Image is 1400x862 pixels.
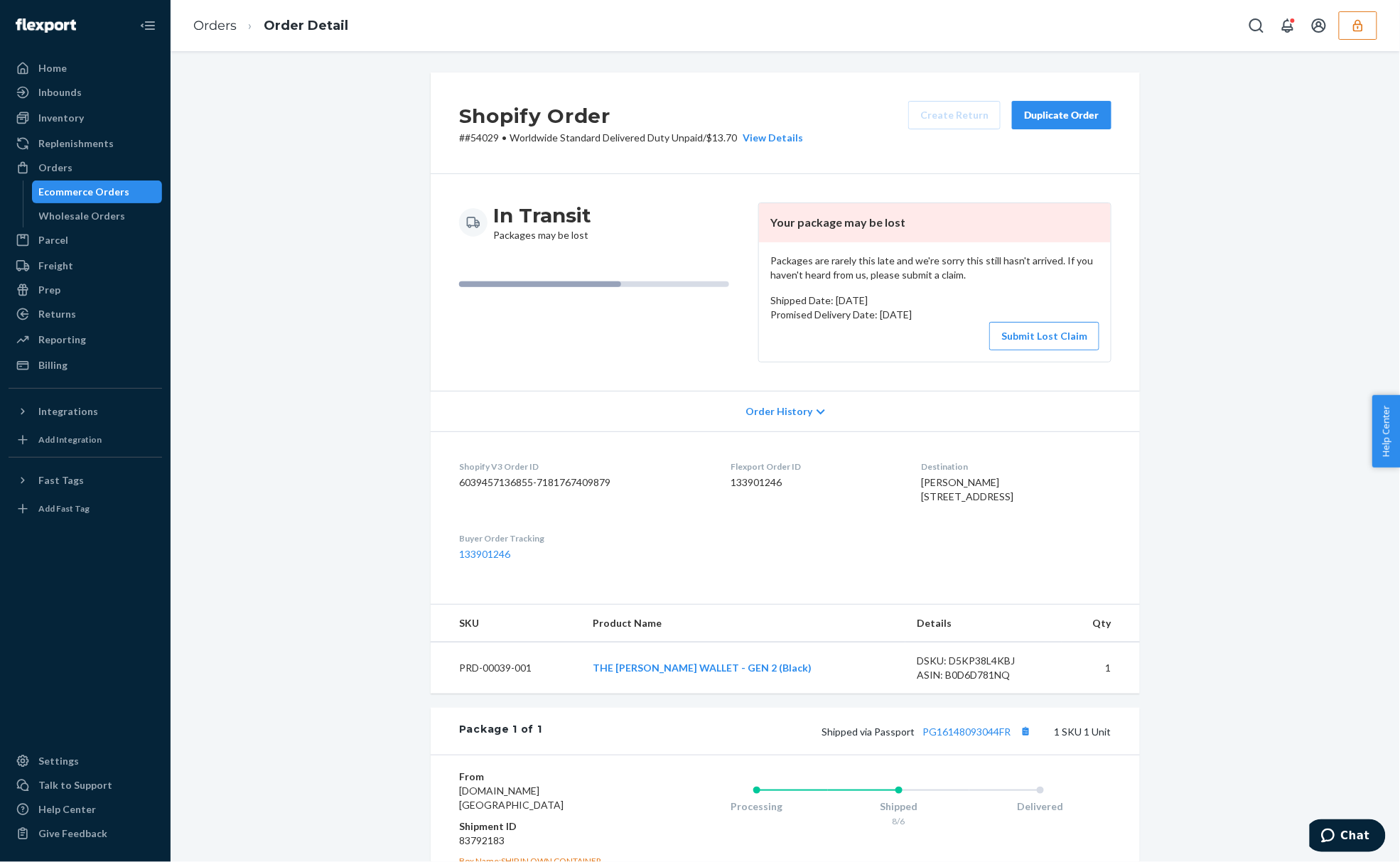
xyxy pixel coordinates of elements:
button: Close Navigation [134,11,162,40]
button: Open notifications [1274,11,1302,40]
div: Prep [38,283,60,297]
a: Order Detail [264,18,348,33]
img: Flexport logo [16,18,76,33]
button: Copy tracking number [1016,722,1035,740]
div: Freight [38,259,73,273]
dt: Shipment ID [459,819,629,834]
p: # #54029 / $13.70 [459,131,803,145]
a: Orders [9,156,162,179]
div: 8/6 [828,815,970,827]
h3: In Transit [493,203,591,228]
td: PRD-00039-001 [431,642,581,694]
div: Help Center [38,802,96,817]
a: Replenishments [9,132,162,155]
dt: Buyer Order Tracking [459,532,708,544]
div: Duplicate Order [1024,108,1099,122]
dt: From [459,770,629,784]
div: Billing [38,358,68,372]
th: Details [905,605,1062,642]
button: Help Center [1372,395,1400,468]
a: Settings [9,750,162,772]
a: Inventory [9,107,162,129]
a: PG16148093044FR [922,726,1011,738]
div: Talk to Support [38,778,112,792]
a: Inbounds [9,81,162,104]
div: Ecommerce Orders [39,185,130,199]
button: Talk to Support [9,774,162,797]
div: Inbounds [38,85,82,99]
dd: 83792183 [459,834,629,848]
button: Open account menu [1305,11,1333,40]
a: Ecommerce Orders [32,181,163,203]
div: Replenishments [38,136,114,151]
a: Reporting [9,328,162,351]
a: Parcel [9,229,162,252]
div: Packages may be lost [493,203,591,242]
div: Add Integration [38,433,102,446]
div: Processing [686,799,828,814]
th: SKU [431,605,581,642]
a: Add Integration [9,429,162,451]
div: Fast Tags [38,473,84,487]
td: 1 [1062,642,1140,694]
a: Home [9,57,162,80]
button: Open Search Box [1242,11,1271,40]
h2: Shopify Order [459,101,803,131]
div: Inventory [38,111,84,125]
a: Add Fast Tag [9,497,162,520]
iframe: Opens a widget where you can chat to one of our agents [1310,819,1386,855]
div: Package 1 of 1 [459,722,542,740]
dt: Flexport Order ID [731,460,898,473]
span: Order History [745,404,813,419]
div: ASIN: B0D6D781NQ [917,668,1050,682]
p: Packages are rarely this late and we're sorry this still hasn't arrived. If you haven't heard fro... [770,254,1099,282]
th: Qty [1062,605,1140,642]
header: Your package may be lost [759,203,1111,242]
div: Integrations [38,404,98,419]
a: Wholesale Orders [32,205,163,227]
dd: 133901246 [731,475,898,490]
dt: Shopify V3 Order ID [459,460,708,473]
a: Freight [9,254,162,277]
button: Submit Lost Claim [989,322,1099,350]
button: View Details [737,131,803,145]
div: Wholesale Orders [39,209,126,223]
button: Duplicate Order [1012,101,1111,129]
span: Worldwide Standard Delivered Duty Unpaid [510,131,703,144]
div: DSKU: D5KP38L4KBJ [917,654,1050,668]
div: Orders [38,161,72,175]
a: 133901246 [459,548,510,560]
div: Delivered [969,799,1111,814]
span: • [502,131,507,144]
div: Shipped [828,799,970,814]
div: 1 SKU 1 Unit [542,722,1111,740]
button: Fast Tags [9,469,162,492]
span: Shipped via Passport [822,726,1035,738]
div: Give Feedback [38,826,107,841]
p: Promised Delivery Date: [DATE] [770,308,1099,322]
div: Home [38,61,67,75]
p: Shipped Date: [DATE] [770,293,1099,308]
a: Help Center [9,798,162,821]
button: Integrations [9,400,162,423]
th: Product Name [581,605,905,642]
span: [DOMAIN_NAME][GEOGRAPHIC_DATA] [459,785,564,811]
a: Orders [193,18,237,33]
div: Add Fast Tag [38,502,90,514]
dt: Destination [922,460,1111,473]
a: THE [PERSON_NAME] WALLET - GEN 2 (Black) [593,662,812,674]
div: Parcel [38,233,68,247]
div: Settings [38,754,79,768]
a: Returns [9,303,162,325]
span: [PERSON_NAME] [STREET_ADDRESS] [922,476,1014,502]
button: Give Feedback [9,822,162,845]
button: Create Return [908,101,1001,129]
dd: 6039457136855-7181767409879 [459,475,708,490]
div: Returns [38,307,76,321]
div: Reporting [38,333,86,347]
a: Billing [9,354,162,377]
a: Prep [9,279,162,301]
